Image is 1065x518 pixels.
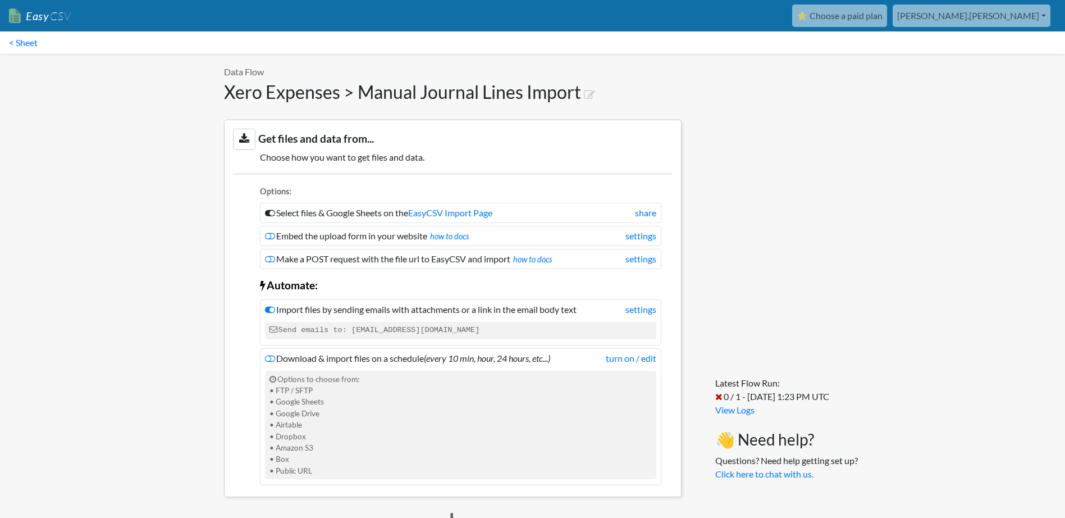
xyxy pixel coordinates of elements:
[715,430,858,449] h3: 👋 Need help?
[224,81,682,103] h1: Xero Expenses > Manual Journal Lines Import
[424,353,550,363] i: (every 10 min, hour, 24 hours, etc...)
[625,229,656,243] a: settings
[715,405,755,415] a: View Logs
[260,272,661,297] li: Automate:
[715,469,813,479] a: Click here to chat with us.
[49,9,71,23] span: CSV
[233,129,673,149] h3: Get files and data from...
[260,249,661,269] li: Make a POST request with the file url to EasyCSV and import
[715,454,858,481] p: Questions? Need help getting set up?
[625,303,656,316] a: settings
[625,252,656,266] a: settings
[635,206,656,220] a: share
[430,231,469,241] a: how to docs
[233,152,673,162] h5: Choose how you want to get files and data.
[513,255,552,264] a: how to docs
[606,352,656,365] a: turn on / edit
[893,4,1050,27] a: [PERSON_NAME].[PERSON_NAME]
[265,322,656,339] code: Send emails to: [EMAIL_ADDRESS][DOMAIN_NAME]
[408,207,492,218] a: EasyCSV Import Page
[260,185,661,201] li: Options:
[260,226,661,246] li: Embed the upload form in your website
[260,348,661,486] li: Download & import files on a schedule
[792,4,887,27] a: ⭐ Choose a paid plan
[9,4,71,28] a: EasyCSV
[260,299,661,345] li: Import files by sending emails with attachments or a link in the email body text
[260,203,661,223] li: Select files & Google Sheets on the
[265,371,656,480] div: Options to choose from: • FTP / SFTP • Google Sheets • Google Drive • Airtable • Dropbox • Amazon...
[715,378,829,402] span: Latest Flow Run: 0 / 1 - [DATE] 1:23 PM UTC
[224,65,682,79] p: Data Flow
